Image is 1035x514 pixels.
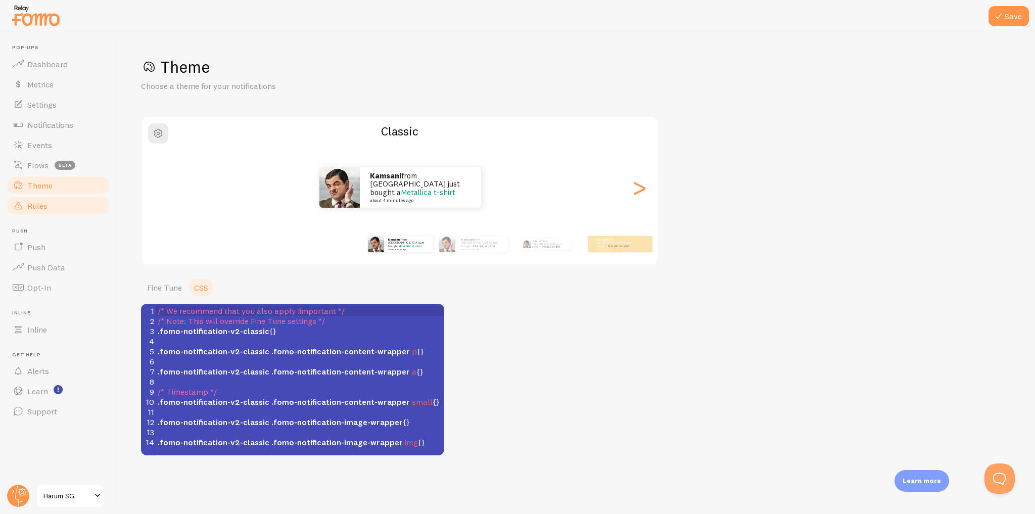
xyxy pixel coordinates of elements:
a: Events [6,135,110,155]
a: Harum SG [36,484,105,508]
span: .fomo-notification-v2-classic [158,366,269,377]
img: Fomo [523,240,531,248]
p: Choose a theme for your notifications [141,80,384,92]
iframe: Help Scout Beacon - Open [984,463,1015,494]
span: {} [158,346,424,356]
span: Rules [27,201,48,211]
svg: <p>Watch New Feature Tutorials!</p> [54,385,63,394]
a: Metallica t-shirt [608,244,630,248]
a: Alerts [6,361,110,381]
p: from [GEOGRAPHIC_DATA] just bought a [596,238,636,250]
span: Push [27,242,45,252]
img: Fomo [319,167,360,208]
span: Support [27,406,57,416]
span: .fomo-notification-content-wrapper [271,366,410,377]
a: Inline [6,319,110,340]
span: {} [158,326,276,336]
span: Settings [27,100,57,110]
span: {} [158,366,424,377]
p: from [GEOGRAPHIC_DATA] just bought a [533,239,567,250]
span: small [412,397,433,407]
span: a [412,366,416,377]
a: Metallica t-shirt [401,188,455,197]
small: about 4 minutes ago [388,248,428,250]
div: 12 [141,417,156,427]
div: 8 [141,377,156,387]
span: .fomo-notification-content-wrapper [271,397,410,407]
strong: Kamsani [388,238,401,242]
div: 2 [141,316,156,326]
span: {} [158,397,440,407]
strong: Kamsani [370,171,401,180]
a: Notifications [6,115,110,135]
span: Opt-In [27,283,51,293]
span: Push [12,228,110,235]
a: Fine Tune [141,277,188,298]
span: /* Timestamp */ [158,387,217,397]
a: Metallica t-shirt [474,244,495,248]
div: 5 [141,346,156,356]
span: Push Data [27,262,65,272]
a: Support [6,401,110,422]
div: 14 [141,437,156,447]
p: Learn more [903,476,941,486]
p: from [GEOGRAPHIC_DATA] just bought a [370,172,471,203]
span: Learn [27,386,48,396]
a: Settings [6,95,110,115]
p: from [GEOGRAPHIC_DATA] just bought a [388,238,429,250]
a: CSS [188,277,214,298]
span: .fomo-notification-v2-classic [158,326,269,336]
img: Fomo [368,236,384,252]
small: about 4 minutes ago [370,198,468,203]
div: 11 [141,407,156,417]
span: img [405,437,418,447]
span: /* Note: This will override Fine Tune settings */ [158,316,325,326]
div: 7 [141,366,156,377]
div: 9 [141,387,156,397]
h2: Classic [142,123,657,139]
span: .fomo-notification-v2-classic [158,397,269,407]
div: 13 [141,427,156,437]
span: .fomo-notification-content-wrapper [271,346,410,356]
a: Theme [6,175,110,196]
span: p [412,346,417,356]
span: Theme [27,180,53,191]
span: Inline [12,310,110,316]
div: Next slide [633,151,645,224]
p: from [GEOGRAPHIC_DATA] just bought a [461,238,504,250]
a: Opt-In [6,277,110,298]
div: 6 [141,356,156,366]
div: 4 [141,336,156,346]
span: {} [158,437,425,447]
span: Harum SG [43,490,91,502]
small: about 4 minutes ago [461,248,503,250]
strong: Kamsani [533,240,543,243]
a: Metallica t-shirt [543,245,560,248]
span: .fomo-notification-image-wrapper [271,417,403,427]
span: .fomo-notification-v2-classic [158,437,269,447]
span: Metrics [27,79,54,89]
img: fomo-relay-logo-orange.svg [11,3,61,28]
h1: Theme [141,57,1011,77]
div: 3 [141,326,156,336]
span: Pop-ups [12,44,110,51]
span: .fomo-notification-image-wrapper [271,437,403,447]
span: .fomo-notification-v2-classic [158,417,269,427]
span: beta [55,161,75,170]
small: about 4 minutes ago [596,248,635,250]
span: Dashboard [27,59,68,69]
span: {} [158,417,410,427]
strong: Kamsani [596,238,608,242]
img: Fomo [439,236,455,252]
a: Push [6,237,110,257]
span: Get Help [12,352,110,358]
span: Alerts [27,366,49,376]
span: Inline [27,324,47,335]
a: Flows beta [6,155,110,175]
span: Events [27,140,52,150]
span: Notifications [27,120,73,130]
div: 1 [141,306,156,316]
a: Metallica t-shirt [400,244,422,248]
span: Flows [27,160,49,170]
div: Learn more [895,470,949,492]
